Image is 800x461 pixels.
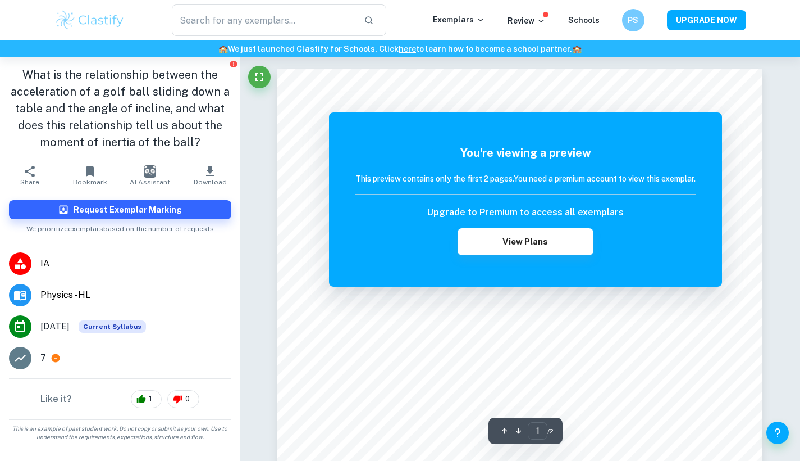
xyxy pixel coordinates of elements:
[54,9,126,31] img: Clastify logo
[143,394,158,405] span: 1
[40,351,46,365] p: 7
[120,160,180,191] button: AI Assistant
[26,219,214,234] span: We prioritize exemplars based on the number of requests
[427,206,624,219] h6: Upgrade to Premium to access all exemplars
[79,320,146,333] span: Current Syllabus
[4,424,236,441] span: This is an example of past student work. Do not copy or submit as your own. Use to understand the...
[568,16,600,25] a: Schools
[458,228,593,255] button: View Plans
[766,422,789,444] button: Help and Feedback
[230,60,238,68] button: Report issue
[180,160,240,191] button: Download
[355,173,696,185] h6: This preview contains only the first 2 pages. You need a premium account to view this exemplar.
[60,160,120,191] button: Bookmark
[2,43,798,55] h6: We just launched Clastify for Schools. Click to learn how to become a school partner.
[79,320,146,333] div: This exemplar is based on the current syllabus. Feel free to refer to it for inspiration/ideas wh...
[74,204,182,216] h6: Request Exemplar Marking
[40,392,72,406] h6: Like it?
[144,165,156,178] img: AI Assistant
[355,144,696,161] h5: You're viewing a preview
[73,178,107,186] span: Bookmark
[218,44,228,53] span: 🏫
[172,4,355,36] input: Search for any exemplars...
[627,14,639,26] h6: PS
[9,66,231,151] h1: What is the relationship between the acceleration of a golf ball sliding down a table and the ang...
[194,178,227,186] span: Download
[667,10,746,30] button: UPGRADE NOW
[40,257,231,270] span: IA
[508,15,546,27] p: Review
[9,200,231,219] button: Request Exemplar Marking
[179,394,196,405] span: 0
[40,320,70,333] span: [DATE]
[248,66,271,88] button: Fullscreen
[433,13,485,26] p: Exemplars
[40,288,231,302] span: Physics - HL
[130,178,170,186] span: AI Assistant
[547,426,554,436] span: / 2
[572,44,582,53] span: 🏫
[399,44,416,53] a: here
[622,9,644,31] button: PS
[20,178,39,186] span: Share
